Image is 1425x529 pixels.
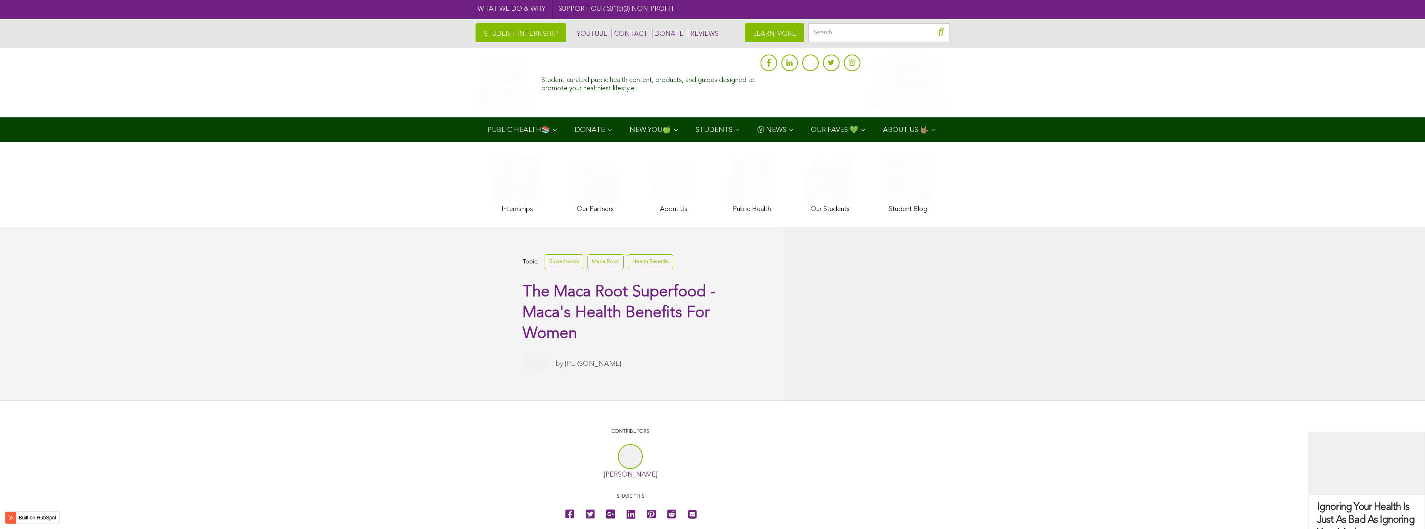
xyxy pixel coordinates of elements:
[495,493,766,501] p: Share this
[575,29,607,38] a: YOUTUBE
[523,256,538,268] span: Topic:
[476,23,566,42] a: STUDENT INTERNSHIP
[541,72,756,92] div: Student-curated public health content, products, and guides designed to promote your healthiest l...
[628,254,673,269] a: Health Benefits
[745,23,804,42] a: LEARN MORE
[688,29,719,38] a: REVIEWS
[15,512,59,523] label: Built on HubSpot
[811,127,858,134] span: OUR FAVES 💚
[604,472,657,478] a: [PERSON_NAME]
[575,127,605,134] span: DONATE
[757,127,786,134] span: Ⓥ NEWS
[5,512,60,524] button: Built on HubSpot
[476,117,950,142] div: Navigation Menu
[523,350,548,375] img: Sitara Darvish
[488,127,550,134] span: PUBLIC HEALTH📚
[565,360,621,368] a: [PERSON_NAME]
[523,284,716,342] span: The Maca Root Superfood - Maca's Health Benefits For Women
[587,254,624,269] a: Maca Root
[556,360,563,368] span: by
[1383,489,1425,529] iframe: Chat Widget
[545,254,583,269] a: Superfoods
[808,23,950,42] input: Search
[5,513,15,523] img: HubSpot sprocket logo
[652,29,684,38] a: DONATE
[867,52,950,113] img: Assuaged App
[495,428,766,436] p: CONTRIBUTORS
[612,29,648,38] a: CONTACT
[476,56,533,109] img: Assuaged
[807,58,813,67] img: glassdoor
[696,127,733,134] span: STUDENTS
[629,127,671,134] span: NEW YOU🍏
[883,127,929,134] span: ABOUT US 🤟🏽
